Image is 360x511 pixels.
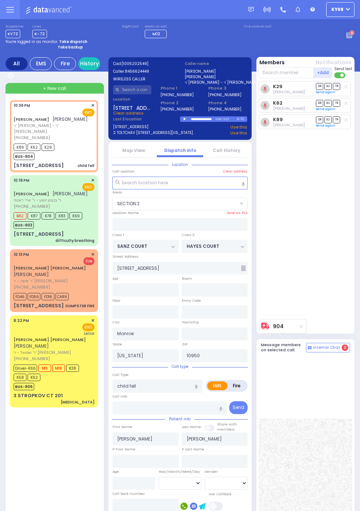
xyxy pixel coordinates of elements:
[113,104,152,110] span: [STREET_ADDRESS]
[112,254,138,259] label: Street Address
[324,116,332,123] span: SO
[91,177,94,184] span: ✕
[14,284,50,290] span: [PHONE_NUMBER]
[273,89,305,95] span: Yikseal Yosef Neuman
[217,427,235,432] span: members
[168,162,192,167] span: Location
[185,69,247,74] label: [PERSON_NAME]
[259,59,285,66] button: Members
[122,147,145,153] a: Map View
[273,122,305,128] span: Joel Witriol
[42,144,54,151] span: K29
[112,210,139,215] label: Location Name
[14,191,49,197] a: [PERSON_NAME]
[65,303,94,309] div: DUMPSTER FIRE
[14,318,29,323] span: 8:22 PM
[185,80,247,85] label: ר' [PERSON_NAME] - ר' [PERSON_NAME]
[316,116,323,123] span: DR
[215,115,222,123] div: 0:00
[182,320,199,325] label: Township
[14,135,50,141] span: [PHONE_NUMBER]
[112,469,119,474] label: Age
[165,416,194,422] span: Patient info
[331,6,343,13] span: ky68
[30,57,52,70] div: EMS
[273,100,282,106] a: K62
[324,100,332,107] span: SO
[14,383,34,390] span: BUS-906
[125,69,149,74] span: 8456624449
[342,344,348,351] span: 0
[182,424,201,430] label: Last Name
[113,197,238,210] span: SECTION 2
[316,90,335,94] a: Send again
[28,212,40,220] span: K87
[273,84,282,89] a: K29
[316,123,335,128] a: Send again
[28,293,40,300] span: FD56
[241,265,246,271] span: Other building occupants
[113,85,152,94] input: Search a contact
[14,116,49,122] a: [PERSON_NAME]
[112,424,132,430] label: First Name
[25,5,74,14] img: Logo
[229,401,248,414] button: Send
[208,100,247,106] span: Phone 4
[208,106,241,112] label: [PHONE_NUMBER]
[32,30,47,38] span: K-72
[326,2,354,17] button: ky68
[55,238,94,243] div: difficulty breathing
[14,252,29,257] span: 10:13 PM
[333,116,340,123] span: TR
[14,278,92,284] span: ר' משה - ר' [PERSON_NAME]
[152,31,160,37] span: M12
[113,110,144,116] span: Clear address
[112,298,120,303] label: Floor
[205,469,218,474] label: Gender
[83,257,94,265] span: Fire
[227,381,246,390] label: Fire
[14,365,37,372] span: Driver-K66
[6,39,58,44] span: You're logged in as monitor.
[78,163,94,168] div: child fell
[66,365,79,372] span: K38
[208,92,241,98] label: [PHONE_NUMBER]
[6,30,20,38] span: KY72
[113,69,176,74] label: Caller:
[244,25,271,29] label: Fire units on call
[32,25,47,29] label: Lines
[14,103,30,108] span: 10:39 PM
[248,7,254,12] img: message.svg
[14,231,64,238] div: [STREET_ADDRESS]
[91,318,94,324] span: ✕
[38,365,51,372] span: M6
[61,399,94,405] div: [MEDICAL_DATA]
[14,349,92,356] span: ר' שמואל - ר' [PERSON_NAME]
[112,169,135,174] label: Call Location
[14,374,26,381] span: K58
[14,337,86,343] a: [PERSON_NAME] [PERSON_NAME]
[82,109,94,116] span: EMS
[14,144,26,151] span: K89
[42,293,54,300] span: FD16
[52,365,65,372] span: M16
[113,76,176,82] label: WIRELESS CALLER
[185,74,247,80] label: [PERSON_NAME]
[14,212,26,220] span: M12
[261,343,306,352] h5: Message members on selected call
[112,276,118,281] label: Apt
[333,100,340,107] span: TR
[42,212,54,220] span: K78
[316,107,335,111] a: Send again
[113,116,180,122] label: Last 3 location
[78,57,100,70] a: History
[14,392,63,399] div: 3 STROPKOV CT 201
[6,57,28,70] div: All
[122,61,148,66] span: [1005202549]
[14,197,88,203] span: ר' בנציון יושע - ר' ארי' ראטה
[259,67,314,78] input: Search member
[53,191,88,197] span: [PERSON_NAME]
[230,130,247,136] a: Use this
[113,61,176,66] label: Cad:
[55,293,69,300] span: CAR6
